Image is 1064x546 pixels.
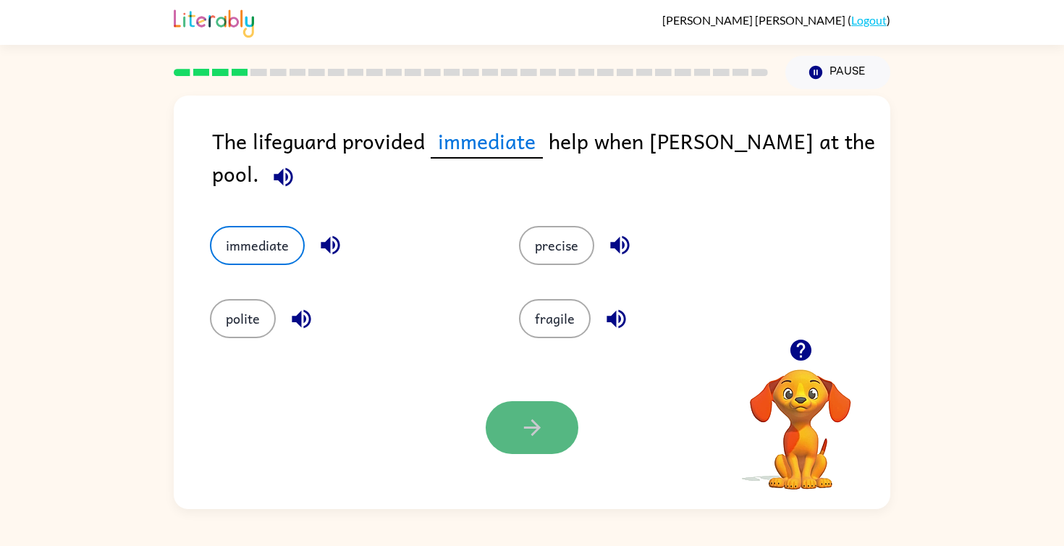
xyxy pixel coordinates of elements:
button: precise [519,226,594,265]
button: immediate [210,226,305,265]
button: fragile [519,299,591,338]
span: immediate [431,125,543,159]
a: Logout [851,13,887,27]
video: Your browser must support playing .mp4 files to use Literably. Please try using another browser. [728,347,873,492]
span: [PERSON_NAME] [PERSON_NAME] [662,13,848,27]
div: The lifeguard provided help when [PERSON_NAME] at the pool. [212,125,890,197]
button: polite [210,299,276,338]
button: Pause [785,56,890,89]
img: Literably [174,6,254,38]
div: ( ) [662,13,890,27]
